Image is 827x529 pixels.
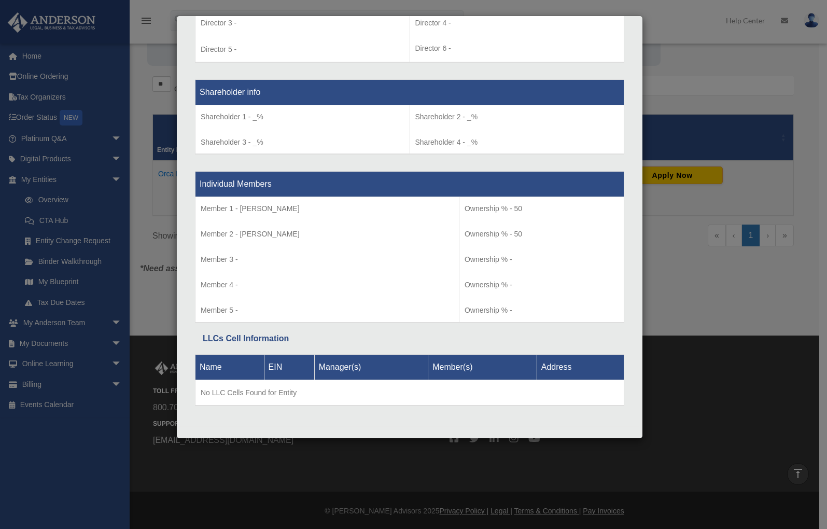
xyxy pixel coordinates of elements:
[537,354,624,380] th: Address
[195,79,624,105] th: Shareholder info
[428,354,537,380] th: Member(s)
[201,202,454,215] p: Member 1 - [PERSON_NAME]
[415,110,619,123] p: Shareholder 2 - _%
[465,304,619,317] p: Ownership % -
[415,42,619,55] p: Director 6 -
[201,253,454,266] p: Member 3 -
[195,380,624,406] td: No LLC Cells Found for Entity
[465,253,619,266] p: Ownership % -
[415,136,619,149] p: Shareholder 4 - _%
[465,228,619,241] p: Ownership % - 50
[203,331,616,346] div: LLCs Cell Information
[201,228,454,241] p: Member 2 - [PERSON_NAME]
[465,279,619,291] p: Ownership % -
[201,136,404,149] p: Shareholder 3 - _%
[201,279,454,291] p: Member 4 -
[264,354,314,380] th: EIN
[195,172,624,197] th: Individual Members
[314,354,428,380] th: Manager(s)
[415,17,619,30] p: Director 4 -
[195,354,264,380] th: Name
[465,202,619,215] p: Ownership % - 50
[201,17,404,30] p: Director 3 -
[201,304,454,317] p: Member 5 -
[201,110,404,123] p: Shareholder 1 - _%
